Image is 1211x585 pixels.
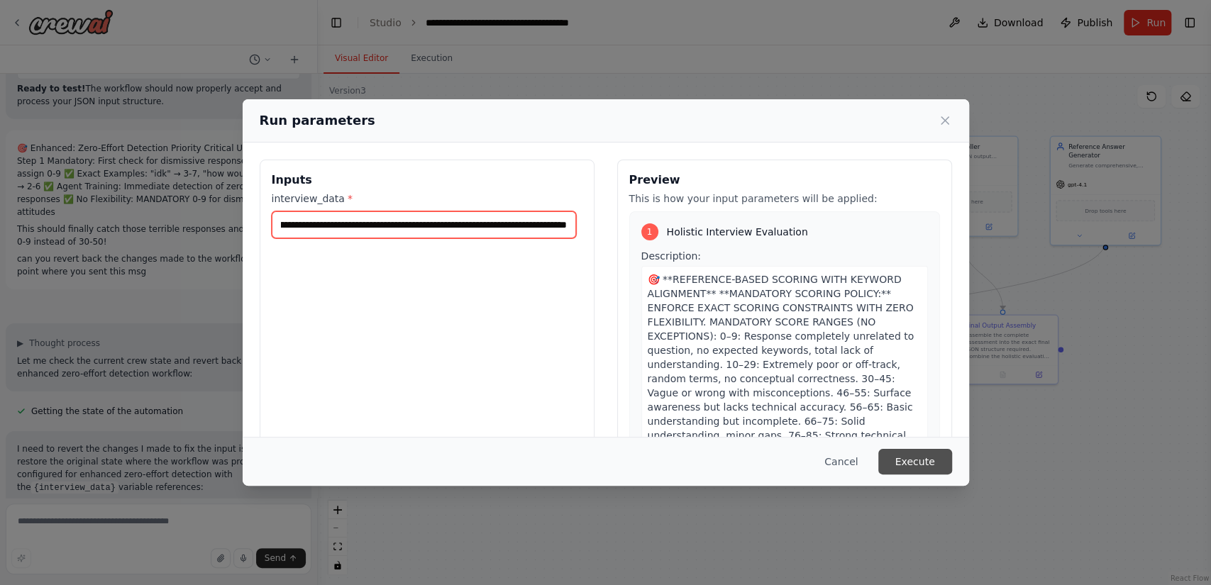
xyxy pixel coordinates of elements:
[641,223,658,240] div: 1
[813,449,869,474] button: Cancel
[648,274,914,498] span: 🎯 **REFERENCE-BASED SCORING WITH KEYWORD ALIGNMENT** **MANDATORY SCORING POLICY:** ENFORCE EXACT ...
[629,191,940,206] p: This is how your input parameters will be applied:
[629,172,940,189] h3: Preview
[878,449,952,474] button: Execute
[272,191,582,206] label: interview_data
[667,225,808,239] span: Holistic Interview Evaluation
[272,172,582,189] h3: Inputs
[260,111,375,130] h2: Run parameters
[641,250,701,262] span: Description:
